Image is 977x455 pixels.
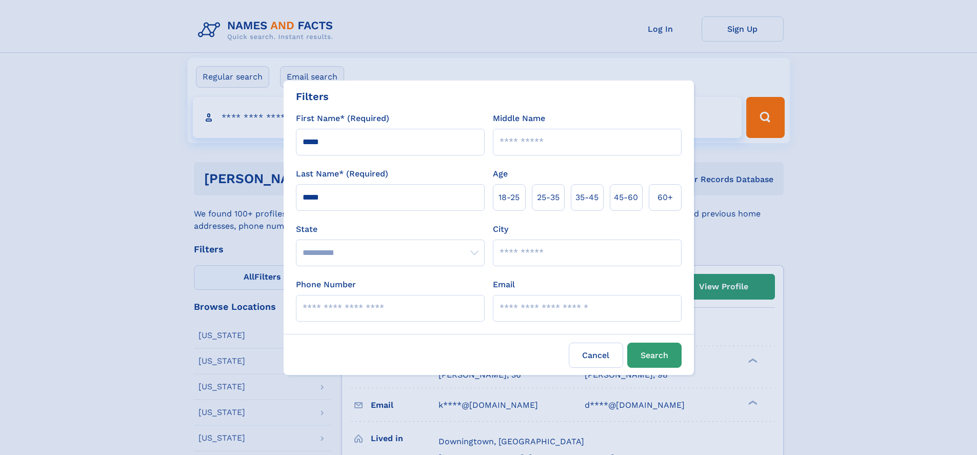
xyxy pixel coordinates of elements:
[499,191,520,204] span: 18‑25
[614,191,638,204] span: 45‑60
[537,191,560,204] span: 25‑35
[296,279,356,291] label: Phone Number
[657,191,673,204] span: 60+
[296,112,389,125] label: First Name* (Required)
[296,89,329,104] div: Filters
[296,223,485,235] label: State
[569,343,623,368] label: Cancel
[493,279,515,291] label: Email
[493,112,545,125] label: Middle Name
[493,168,508,180] label: Age
[575,191,599,204] span: 35‑45
[493,223,508,235] label: City
[296,168,388,180] label: Last Name* (Required)
[627,343,682,368] button: Search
